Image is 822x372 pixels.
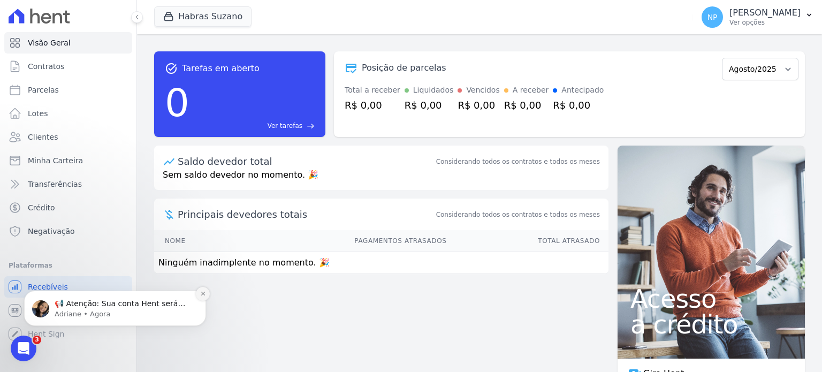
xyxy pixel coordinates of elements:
div: Vencidos [466,85,499,96]
div: R$ 0,00 [553,98,604,112]
div: Posição de parcelas [362,62,446,74]
a: Negativação [4,221,132,242]
span: Minha Carteira [28,155,83,166]
iframe: Intercom live chat [11,336,36,361]
span: NP [707,13,718,21]
span: Contratos [28,61,64,72]
button: Dismiss notification [188,64,202,78]
p: Message from Adriane, sent Agora [47,86,185,96]
a: Parcelas [4,79,132,101]
img: Profile image for Adriane [24,77,41,94]
div: R$ 0,00 [345,98,400,112]
span: a crédito [630,312,792,337]
p: 📢 Atenção: Sua conta Hent será migrada para a Conta Arke! Estamos trazendo para você uma nova con... [47,75,185,86]
div: Considerando todos os contratos e todos os meses [436,157,600,166]
a: Transferências [4,173,132,195]
iframe: Intercom notifications mensagem [8,223,222,343]
p: Sem saldo devedor no momento. 🎉 [154,169,608,190]
a: Minha Carteira [4,150,132,171]
span: Principais devedores totais [178,207,434,222]
a: Lotes [4,103,132,124]
span: Transferências [28,179,82,189]
button: NP [PERSON_NAME] Ver opções [693,2,822,32]
span: Visão Geral [28,37,71,48]
div: 0 [165,75,189,131]
th: Total Atrasado [447,230,608,252]
a: Crédito [4,197,132,218]
span: east [307,122,315,130]
div: R$ 0,00 [405,98,454,112]
a: Visão Geral [4,32,132,54]
span: task_alt [165,62,178,75]
div: Saldo devedor total [178,154,434,169]
span: Clientes [28,132,58,142]
div: Liquidados [413,85,454,96]
th: Pagamentos Atrasados [235,230,447,252]
span: Ver tarefas [268,121,302,131]
p: Ver opções [729,18,801,27]
a: Recebíveis [4,276,132,298]
div: R$ 0,00 [458,98,499,112]
span: Acesso [630,286,792,312]
div: Antecipado [561,85,604,96]
a: Clientes [4,126,132,148]
a: Ver tarefas east [194,121,315,131]
div: A receber [513,85,549,96]
span: Lotes [28,108,48,119]
td: Ninguém inadimplente no momento. 🎉 [154,252,608,274]
span: Tarefas em aberto [182,62,260,75]
span: Parcelas [28,85,59,95]
a: Contratos [4,56,132,77]
span: 3 [33,336,41,344]
span: Considerando todos os contratos e todos os meses [436,210,600,219]
div: Total a receber [345,85,400,96]
span: Crédito [28,202,55,213]
div: message notification from Adriane, Agora. 📢 Atenção: Sua conta Hent será migrada para a Conta Ark... [16,67,198,103]
a: Conta Hent [4,300,132,321]
p: [PERSON_NAME] [729,7,801,18]
button: Habras Suzano [154,6,252,27]
div: R$ 0,00 [504,98,549,112]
